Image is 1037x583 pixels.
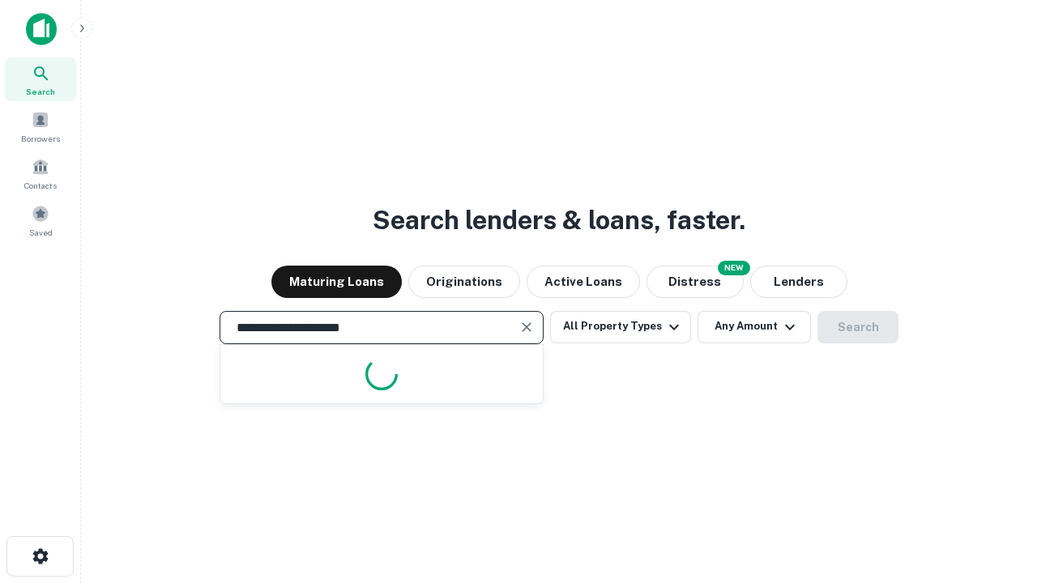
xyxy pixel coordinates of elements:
div: NEW [718,261,750,275]
iframe: Chat Widget [956,453,1037,531]
a: Saved [5,198,76,242]
a: Search [5,57,76,101]
button: Maturing Loans [271,266,402,298]
span: Saved [29,226,53,239]
span: Search [26,85,55,98]
button: Search distressed loans with lien and other non-mortgage details. [647,266,744,298]
span: Contacts [24,179,57,192]
button: Originations [408,266,520,298]
button: All Property Types [550,311,691,343]
button: Active Loans [527,266,640,298]
span: Borrowers [21,132,60,145]
img: capitalize-icon.png [26,13,57,45]
a: Borrowers [5,104,76,148]
a: Contacts [5,151,76,195]
button: Clear [515,316,538,338]
h3: Search lenders & loans, faster. [373,201,745,240]
button: Lenders [750,266,847,298]
button: Any Amount [698,311,811,343]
